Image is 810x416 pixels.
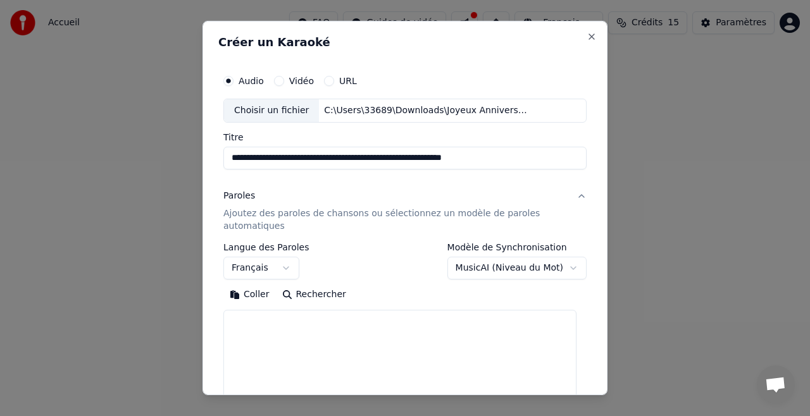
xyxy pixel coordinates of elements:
button: Coller [223,284,276,305]
label: Titre [223,133,587,142]
label: Langue des Paroles [223,243,309,252]
label: Audio [239,76,264,85]
button: ParolesAjoutez des paroles de chansons ou sélectionnez un modèle de paroles automatiques [223,180,587,243]
div: Choisir un fichier [224,99,319,122]
label: Modèle de Synchronisation [447,243,587,252]
div: Paroles [223,190,255,202]
button: Rechercher [276,284,352,305]
div: C:\Users\33689\Downloads\Joyeux Anniversaire 60 ans _ Chanson Personnalisée d'Anniversaire.mp4 [319,104,534,117]
label: URL [339,76,357,85]
label: Vidéo [289,76,314,85]
h2: Créer un Karaoké [218,37,592,48]
p: Ajoutez des paroles de chansons ou sélectionnez un modèle de paroles automatiques [223,207,566,233]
